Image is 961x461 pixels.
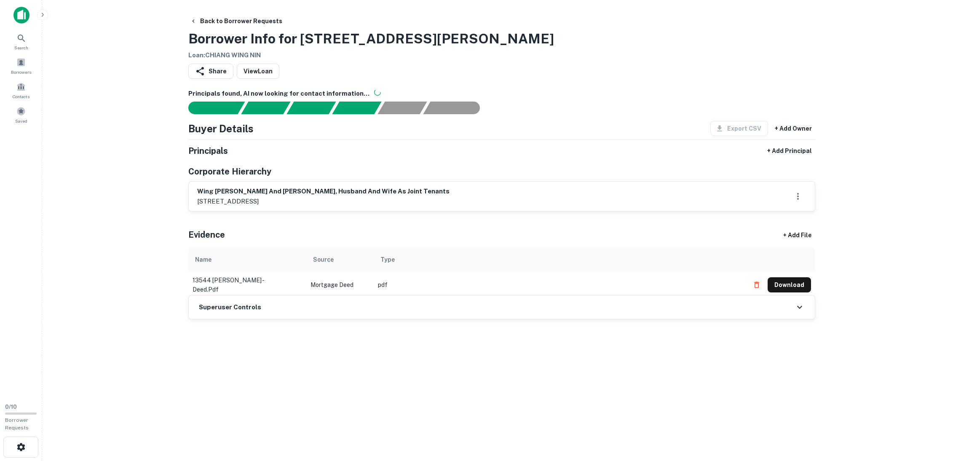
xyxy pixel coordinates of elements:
[199,303,261,312] h6: Superuser Controls
[188,248,815,295] div: scrollable content
[195,255,211,265] div: Name
[188,29,554,49] h3: Borrower Info for [STREET_ADDRESS][PERSON_NAME]
[332,102,381,114] div: Principals found, AI now looking for contact information...
[188,145,228,157] h5: Principals
[188,89,815,99] h6: Principals found, AI now looking for contact information...
[5,417,29,431] span: Borrower Requests
[188,64,233,79] button: Share
[14,44,28,51] span: Search
[764,143,815,158] button: + Add Principal
[13,93,29,100] span: Contacts
[178,102,241,114] div: Sending borrower request to AI...
[380,255,395,265] div: Type
[306,248,374,271] th: Source
[3,79,40,102] a: Contacts
[374,271,745,298] td: pdf
[749,278,764,292] button: Delete file
[3,103,40,126] a: Saved
[313,255,334,265] div: Source
[197,187,450,196] h6: wing [PERSON_NAME] and [PERSON_NAME], husband and wife as joint tenants
[286,102,336,114] div: Documents found, AI parsing details...
[197,196,450,206] p: [STREET_ADDRESS]
[771,121,815,136] button: + Add Owner
[377,102,427,114] div: Principals found, still searching for contact information. This may take time...
[241,102,290,114] div: Your request is received and processing...
[188,165,271,178] h5: Corporate Hierarchy
[3,54,40,77] a: Borrowers
[237,64,279,79] a: ViewLoan
[187,13,286,29] button: Back to Borrower Requests
[188,271,306,298] td: 13544 [PERSON_NAME] - deed.pdf
[188,121,254,136] h4: Buyer Details
[374,248,745,271] th: Type
[768,228,827,243] div: + Add File
[15,118,27,124] span: Saved
[188,51,554,60] h6: Loan : CHIANG WING NIN
[11,69,31,75] span: Borrowers
[3,30,40,53] a: Search
[188,228,225,241] h5: Evidence
[768,277,811,292] button: Download
[13,7,29,24] img: capitalize-icon.png
[5,404,17,410] span: 0 / 10
[188,248,306,271] th: Name
[423,102,490,114] div: AI fulfillment process complete.
[306,271,374,298] td: Mortgage Deed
